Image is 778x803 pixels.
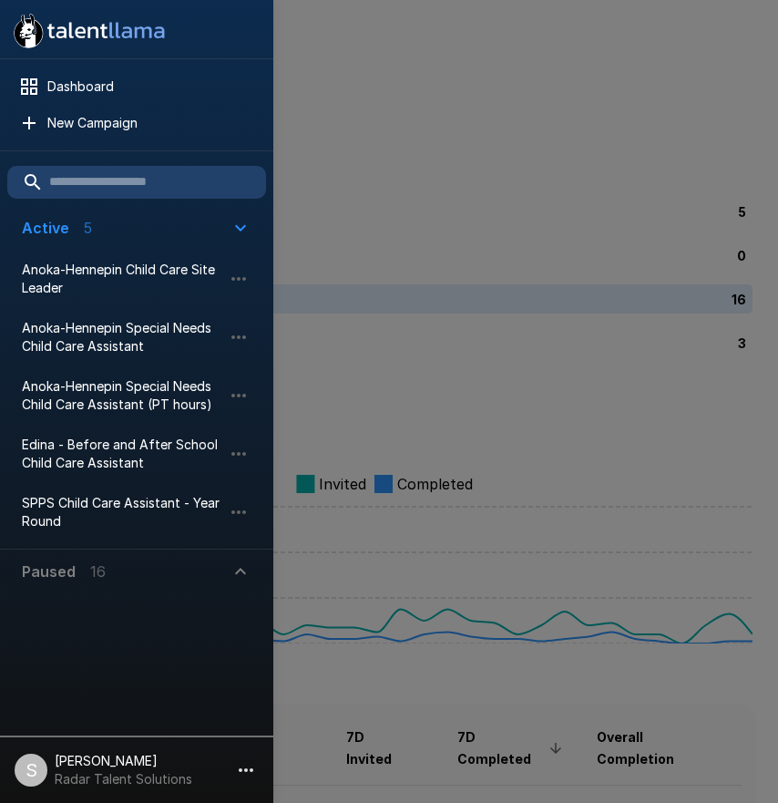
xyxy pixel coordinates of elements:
div: S [15,754,47,787]
p: Paused [22,561,76,582]
p: [PERSON_NAME] [55,752,192,770]
p: 5 [84,217,92,239]
div: Anoka-Hennepin Special Needs Child Care Assistant (PT hours) [7,370,266,421]
span: Dashboard [47,77,251,96]
p: Active [22,217,69,239]
p: 16 [90,561,106,582]
span: New Campaign [47,114,251,132]
span: SPPS Child Care Assistant - Year Round [22,494,222,530]
span: Edina - Before and After School Child Care Assistant [22,436,222,472]
button: Active5 [7,206,266,250]
div: SPPS Child Care Assistant - Year Round [7,487,266,538]
span: Anoka-Hennepin Special Needs Child Care Assistant [22,319,222,355]
span: Anoka-Hennepin Child Care Site Leader [22,261,222,297]
div: Dashboard [7,70,266,103]
span: Anoka-Hennepin Special Needs Child Care Assistant (PT hours) [22,377,222,414]
p: Radar Talent Solutions [55,770,192,788]
div: Anoka-Hennepin Special Needs Child Care Assistant [7,312,266,363]
button: Paused16 [7,550,266,593]
div: New Campaign [7,107,266,139]
div: Edina - Before and After School Child Care Assistant [7,428,266,479]
div: Anoka-Hennepin Child Care Site Leader [7,253,266,304]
